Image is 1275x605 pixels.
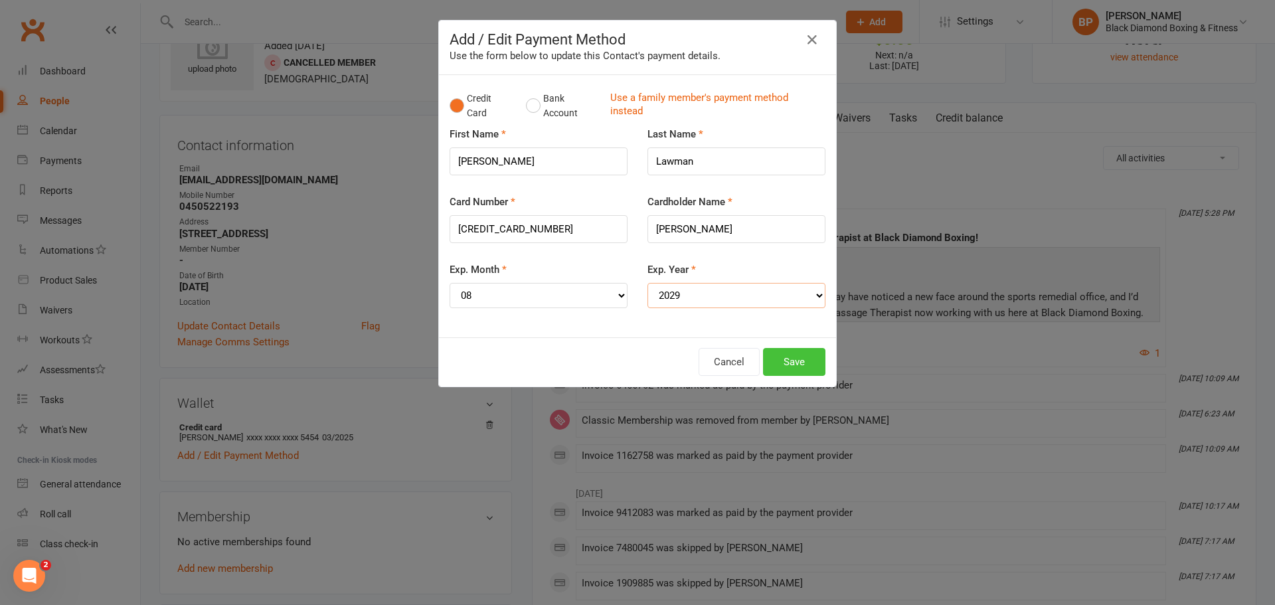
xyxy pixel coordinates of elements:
[450,126,506,142] label: First Name
[450,31,825,48] h4: Add / Edit Payment Method
[802,29,823,50] button: Close
[647,194,732,210] label: Cardholder Name
[647,262,696,278] label: Exp. Year
[526,86,600,126] button: Bank Account
[450,48,825,64] div: Use the form below to update this Contact's payment details.
[41,560,51,570] span: 2
[13,560,45,592] iframe: Intercom live chat
[450,262,507,278] label: Exp. Month
[450,86,512,126] button: Credit Card
[610,91,819,121] a: Use a family member's payment method instead
[450,194,515,210] label: Card Number
[647,126,703,142] label: Last Name
[647,215,825,243] input: Name on card
[763,348,825,376] button: Save
[450,215,628,243] input: XXXX-XXXX-XXXX-XXXX
[699,348,760,376] button: Cancel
